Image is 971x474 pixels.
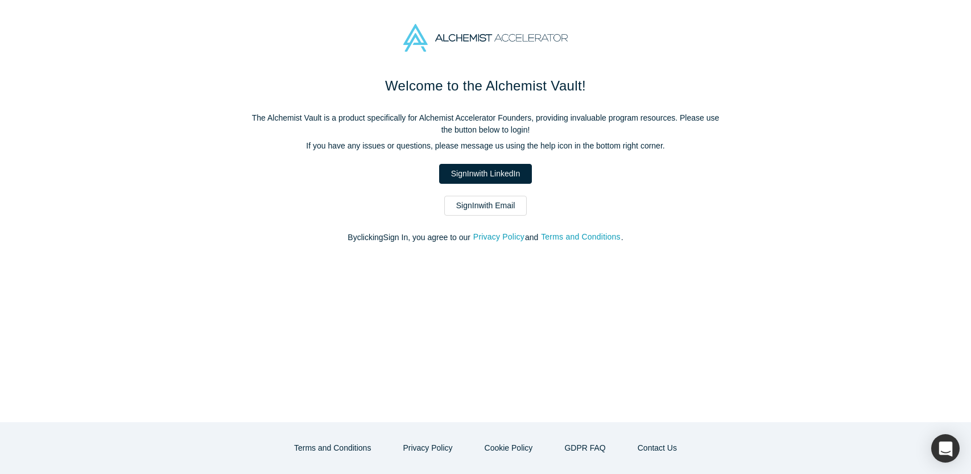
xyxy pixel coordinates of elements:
[473,230,525,244] button: Privacy Policy
[247,112,725,136] p: The Alchemist Vault is a product specifically for Alchemist Accelerator Founders, providing inval...
[439,164,532,184] a: SignInwith LinkedIn
[626,438,689,458] button: Contact Us
[247,140,725,152] p: If you have any issues or questions, please message us using the help icon in the bottom right co...
[282,438,383,458] button: Terms and Conditions
[552,438,617,458] a: GDPR FAQ
[540,230,621,244] button: Terms and Conditions
[391,438,464,458] button: Privacy Policy
[403,24,567,52] img: Alchemist Accelerator Logo
[444,196,527,216] a: SignInwith Email
[247,76,725,96] h1: Welcome to the Alchemist Vault!
[247,232,725,244] p: By clicking Sign In , you agree to our and .
[473,438,545,458] button: Cookie Policy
